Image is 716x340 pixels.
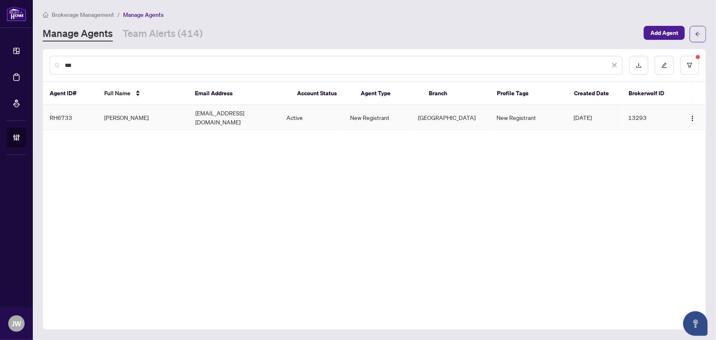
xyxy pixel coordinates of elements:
td: 13293 [622,105,677,130]
td: [EMAIL_ADDRESS][DOMAIN_NAME] [189,105,280,130]
span: Full Name [104,89,130,98]
th: Agent Type [354,82,422,105]
button: edit [655,56,674,75]
button: Open asap [683,311,708,336]
span: close [612,62,618,68]
th: Full Name [98,82,189,105]
button: Add Agent [644,26,685,40]
th: Account Status [291,82,354,105]
img: Logo [689,115,696,122]
span: download [636,62,642,68]
a: Team Alerts (414) [123,27,203,41]
th: Profile Tags [490,82,567,105]
td: [GEOGRAPHIC_DATA] [412,105,490,130]
td: [DATE] [567,105,622,130]
th: Email Address [189,82,291,105]
span: Add Agent [650,26,678,39]
li: / [117,10,120,19]
button: download [629,56,648,75]
th: Created Date [568,82,622,105]
span: arrow-left [695,31,701,37]
button: filter [680,56,699,75]
span: Manage Agents [123,11,164,18]
button: Logo [686,111,699,124]
th: Branch [422,82,490,105]
td: Active [280,105,343,130]
span: JW [11,318,21,329]
td: [PERSON_NAME] [98,105,189,130]
th: Agent ID# [43,82,98,105]
th: Brokerwolf ID [622,82,677,105]
td: RH6733 [43,105,98,130]
img: logo [7,6,26,21]
td: New Registrant [490,105,567,130]
span: edit [661,62,667,68]
a: Manage Agents [43,27,113,41]
span: filter [687,62,693,68]
span: home [43,12,48,18]
td: New Registrant [343,105,412,130]
span: Brokerage Management [52,11,114,18]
